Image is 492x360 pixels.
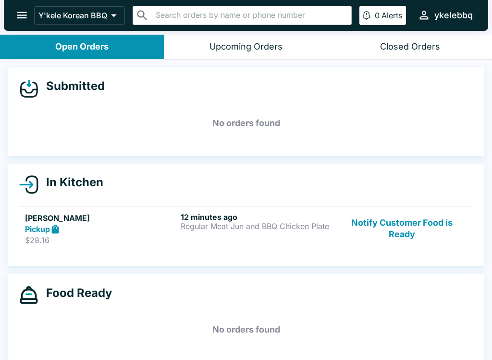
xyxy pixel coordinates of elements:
[38,286,112,300] h4: Food Ready
[38,79,105,93] h4: Submitted
[19,106,473,141] h5: No orders found
[19,312,473,347] h5: No orders found
[337,212,467,245] button: Notify Customer Food is Ready
[38,11,107,20] p: Y'kele Korean BBQ
[34,6,125,25] button: Y'kele Korean BBQ
[25,224,50,234] strong: Pickup
[25,235,177,245] p: $28.16
[153,9,347,22] input: Search orders by name or phone number
[181,212,332,222] h6: 12 minutes ago
[381,11,402,20] p: Alerts
[19,206,473,251] a: [PERSON_NAME]Pickup$28.1612 minutes agoRegular Meat Jun and BBQ Chicken PlateNotify Customer Food...
[10,3,34,27] button: open drawer
[25,212,177,224] h5: [PERSON_NAME]
[181,222,332,231] p: Regular Meat Jun and BBQ Chicken Plate
[375,11,380,20] p: 0
[434,10,473,21] div: ykelebbq
[55,41,109,52] div: Open Orders
[380,41,440,52] div: Closed Orders
[38,175,103,190] h4: In Kitchen
[414,5,477,26] button: ykelebbq
[209,41,283,52] div: Upcoming Orders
